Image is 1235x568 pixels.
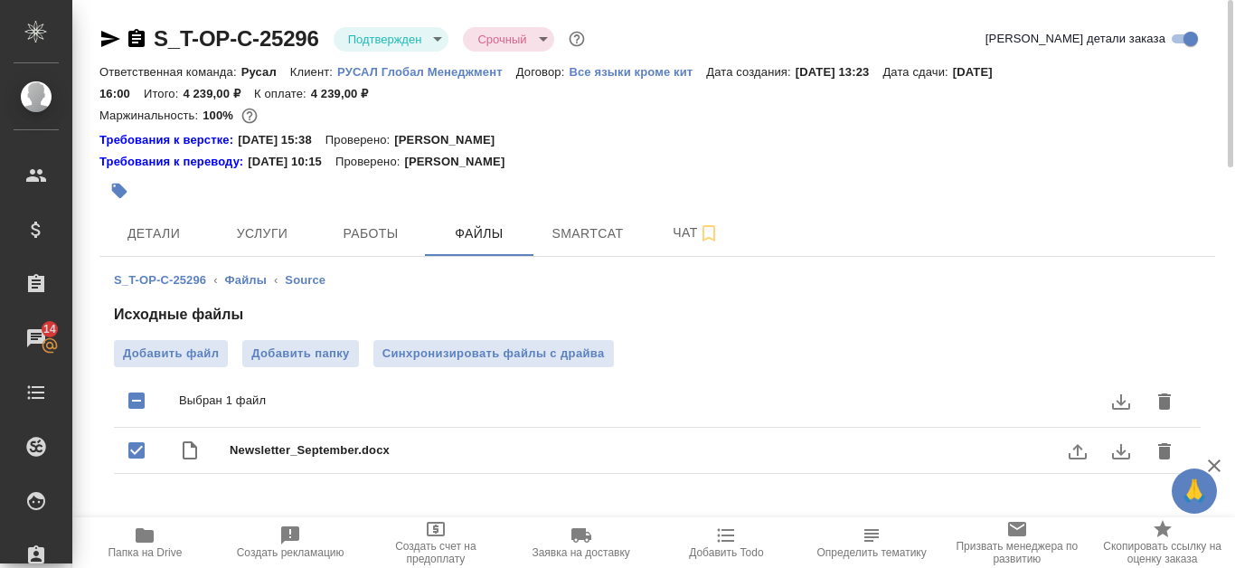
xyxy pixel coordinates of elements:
[248,153,335,171] p: [DATE] 10:15
[569,65,706,79] p: Все языки кроме кит
[1099,430,1143,473] button: download
[337,63,516,79] a: РУСАЛ Глобал Менеджмент
[516,65,570,79] p: Договор:
[796,65,883,79] p: [DATE] 13:23
[242,340,358,367] button: Добавить папку
[238,104,261,128] button: 0.00 RUB;
[472,32,532,47] button: Срочный
[274,271,278,289] li: ‹
[325,131,395,149] p: Проверено:
[213,271,217,289] li: ‹
[241,65,290,79] p: Русал
[144,87,183,100] p: Итого:
[99,171,139,211] button: Добавить тэг
[114,340,228,367] label: Добавить файл
[698,222,720,244] svg: Подписаться
[99,28,121,50] button: Скопировать ссылку для ЯМессенджера
[179,392,1157,410] p: Выбран 1 файл
[335,153,405,171] p: Проверено:
[99,65,241,79] p: Ответственная команда:
[33,320,67,338] span: 14
[799,517,945,568] button: Чтобы определение сработало, загрузи исходные файлы на странице "файлы" и привяжи проект в SmartCat
[544,222,631,245] span: Smartcat
[1143,380,1186,423] button: delete
[404,153,518,171] p: [PERSON_NAME]
[110,222,197,245] span: Детали
[311,87,382,100] p: 4 239,00 ₽
[1172,469,1217,514] button: 🙏
[203,109,238,122] p: 100%
[99,153,248,171] a: Требования к переводу:
[569,63,706,79] a: Все языки кроме кит
[219,222,306,245] span: Услуги
[343,32,428,47] button: Подтвержден
[251,345,349,363] span: Добавить папку
[254,87,311,100] p: К оплате:
[114,273,206,287] a: S_T-OP-C-25296
[114,304,1201,326] h4: Исходные файлы
[327,222,414,245] span: Работы
[99,153,248,171] div: Нажми, чтобы открыть папку с инструкцией
[290,65,337,79] p: Клиент:
[126,28,147,50] button: Скопировать ссылку
[123,345,219,363] span: Добавить файл
[230,441,1157,459] span: Newsletter_September.docx
[394,131,508,149] p: [PERSON_NAME]
[1179,472,1210,510] span: 🙏
[183,87,254,100] p: 4 239,00 ₽
[5,316,68,361] a: 14
[225,273,267,287] a: Файлы
[653,222,740,244] span: Чат
[1143,430,1186,473] button: delete
[99,131,238,149] div: Нажми, чтобы открыть папку с инструкцией
[882,65,952,79] p: Дата сдачи:
[99,109,203,122] p: Маржинальность:
[436,222,523,245] span: Файлы
[382,345,605,363] span: Синхронизировать файлы с драйва
[285,273,325,287] a: Source
[334,27,449,52] div: Подтвержден
[99,131,238,149] a: Требования к верстке:
[1099,380,1143,423] button: download
[1056,430,1099,473] label: uploadFile
[985,30,1165,48] span: [PERSON_NAME] детали заказа
[337,65,516,79] p: РУСАЛ Глобал Менеджмент
[154,26,319,51] a: S_T-OP-C-25296
[373,340,614,367] button: Синхронизировать файлы с драйва
[463,27,553,52] div: Подтвержден
[238,131,325,149] p: [DATE] 15:38
[114,271,1201,289] nav: breadcrumb
[706,65,795,79] p: Дата создания:
[565,27,589,51] button: Доп статусы указывают на важность/срочность заказа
